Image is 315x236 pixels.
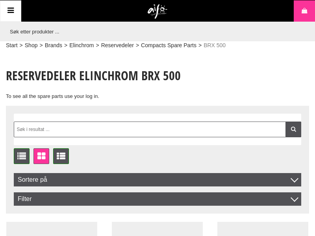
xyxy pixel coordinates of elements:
img: logo.png [148,4,168,19]
span: BRX 500 [204,41,226,50]
span: > [39,41,43,50]
span: Sortere på [14,173,301,186]
a: Compacts Spare Parts [141,41,196,50]
span: > [136,41,139,50]
a: Elinchrom [69,41,94,50]
span: > [198,41,202,50]
a: Vindusvisning [33,148,49,164]
a: Reservedeler [101,41,134,50]
input: Søk i resultat ... [14,122,301,137]
h1: Reservedeler Elinchrom BRX 500 [6,67,308,84]
a: Vis liste [14,148,30,164]
p: To see all the spare parts use your log in. [6,92,308,101]
input: Søk etter produkter ... [6,22,305,41]
a: Shop [25,41,38,50]
span: > [96,41,99,50]
div: Filter [14,192,301,206]
a: Brands [45,41,62,50]
span: > [64,41,67,50]
span: > [20,41,23,50]
a: Utvidet liste [53,148,69,164]
a: Filter [285,122,301,137]
a: Start [6,41,18,50]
